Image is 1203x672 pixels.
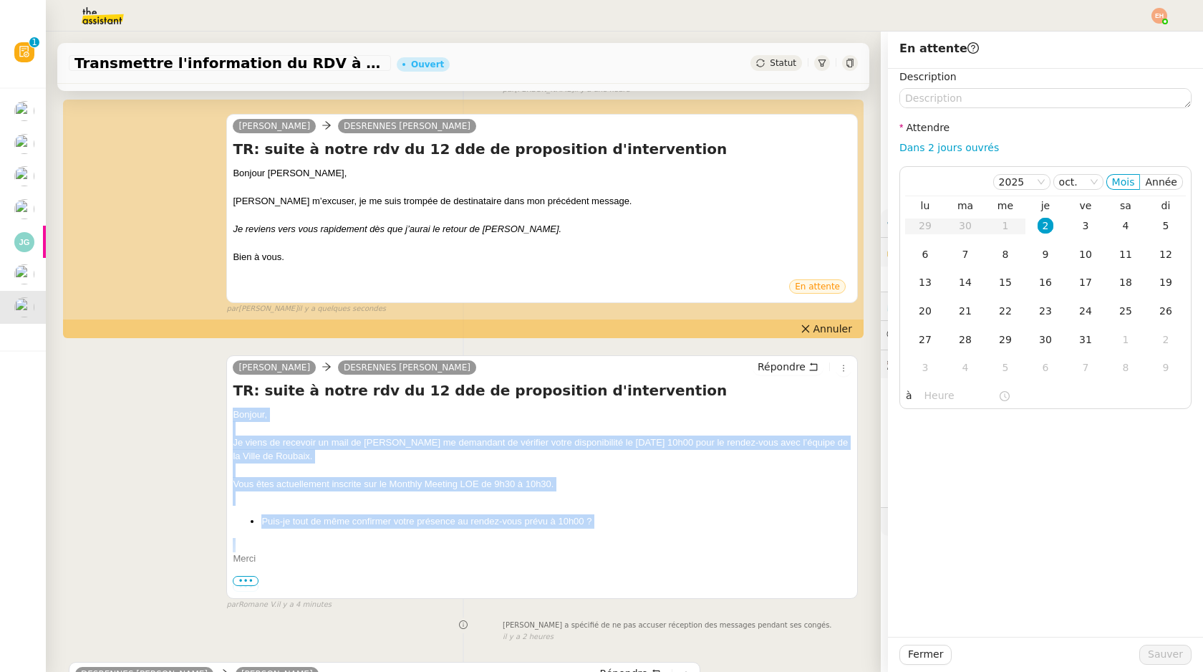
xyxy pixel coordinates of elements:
span: ••• [233,576,259,586]
div: 8 [1118,360,1134,375]
div: 23 [1038,303,1053,319]
span: [PERSON_NAME] a spécifié de ne pas accuser réception des messages pendant ses congés. [503,620,831,632]
span: En attente [899,42,979,55]
th: dim. [1146,199,1186,212]
div: 30 [1038,332,1053,347]
span: 🔐 [886,244,980,260]
td: 08/10/2025 [985,241,1025,269]
div: 🔐Données client [881,238,1203,266]
div: 10 [1078,246,1093,262]
td: 04/10/2025 [1106,212,1146,241]
div: Ouvert [411,60,444,69]
div: 1 [1118,332,1134,347]
div: 9 [1158,360,1174,375]
td: 16/10/2025 [1025,269,1066,297]
span: Transmettre l'information du RDV à [PERSON_NAME] [74,56,385,70]
h4: TR: suite à notre rdv du 12 dde de proposition d'intervention [233,380,851,400]
th: ven. [1066,199,1106,212]
div: ⏲️Tâches 10:46 [881,292,1203,320]
td: 17/10/2025 [1066,269,1106,297]
td: 20/10/2025 [905,297,945,326]
span: Répondre [758,360,806,374]
th: sam. [1106,199,1146,212]
span: à [906,388,912,404]
span: ⚙️ [886,215,961,231]
button: Annuler [795,321,858,337]
div: 4 [957,360,973,375]
div: 7 [1078,360,1093,375]
div: 24 [1078,303,1093,319]
td: 27/10/2025 [905,326,945,355]
td: 09/11/2025 [1146,354,1186,383]
img: users%2FtFhOaBya8rNVU5KG7br7ns1BCvi2%2Favatar%2Faa8c47da-ee6c-4101-9e7d-730f2e64f978 [14,134,34,154]
div: 31 [1078,332,1093,347]
span: 🧴 [886,516,931,527]
span: Année [1145,176,1177,188]
td: 05/10/2025 [1146,212,1186,241]
div: 16 [1038,274,1053,290]
img: users%2FtFhOaBya8rNVU5KG7br7ns1BCvi2%2Favatar%2Faa8c47da-ee6c-4101-9e7d-730f2e64f978 [14,297,34,317]
div: 19 [1158,274,1174,290]
li: Puis-je tout de même confirmer votre présence au rendez-vous prévu à 10h00 ? [261,514,851,529]
div: 4 [1118,218,1134,234]
div: 18 [1118,274,1134,290]
th: mar. [945,199,985,212]
div: 29 [997,332,1013,347]
div: 5 [1158,218,1174,234]
div: ⚙️Procédures [881,209,1203,237]
div: 21 [957,303,973,319]
div: 20 [917,303,933,319]
div: 6 [1038,360,1053,375]
td: 06/10/2025 [905,241,945,269]
div: Je viens de recevoir un mail de [PERSON_NAME] me demandant de vérifier votre disponibilité le [DA... [233,436,851,464]
span: Mois [1112,176,1135,188]
img: users%2F0v3yA2ZOZBYwPN7V38GNVTYjOQj1%2Favatar%2Fa58eb41e-cbb7-4128-9131-87038ae72dcb [14,101,34,121]
td: 15/10/2025 [985,269,1025,297]
img: users%2FtFhOaBya8rNVU5KG7br7ns1BCvi2%2Favatar%2Faa8c47da-ee6c-4101-9e7d-730f2e64f978 [14,166,34,186]
th: lun. [905,199,945,212]
small: [PERSON_NAME] [503,84,630,96]
div: Bien à vous. [233,250,851,264]
div: [PERSON_NAME] m’excuser, je me suis trompée de destinataire dans mon précédent message. [233,194,851,208]
span: il y a 4 minutes [276,599,332,611]
img: svg [1151,8,1167,24]
a: Dans 2 jours ouvrés [899,142,999,153]
div: 2 [1158,332,1174,347]
td: 06/11/2025 [1025,354,1066,383]
div: 🕵️Autres demandes en cours 13 [881,350,1203,378]
td: 31/10/2025 [1066,326,1106,355]
button: Fermer [899,645,952,665]
span: Statut [770,58,796,68]
div: Merci [233,552,851,566]
td: 25/10/2025 [1106,297,1146,326]
span: Fermer [908,646,943,663]
td: 22/10/2025 [985,297,1025,326]
div: 26 [1158,303,1174,319]
div: 💬Commentaires [881,321,1203,349]
div: 27 [917,332,933,347]
td: 18/10/2025 [1106,269,1146,297]
div: 7 [957,246,973,262]
div: 3 [917,360,933,375]
td: 21/10/2025 [945,297,985,326]
td: 09/10/2025 [1025,241,1066,269]
span: par [226,599,238,611]
td: 04/11/2025 [945,354,985,383]
a: [PERSON_NAME] [233,120,316,133]
div: 14 [957,274,973,290]
button: Sauver [1139,645,1192,665]
div: 🧴Autres [881,508,1203,536]
span: Annuler [813,322,852,336]
span: 🕵️ [886,358,1071,370]
td: 03/10/2025 [1066,212,1106,241]
td: 05/11/2025 [985,354,1025,383]
label: ••• [233,582,259,592]
nz-select-item: oct. [1059,175,1098,189]
div: Bonjour, [233,408,851,422]
div: 5 [997,360,1013,375]
td: 07/10/2025 [945,241,985,269]
td: 02/11/2025 [1146,326,1186,355]
div: 8 [997,246,1013,262]
td: 24/10/2025 [1066,297,1106,326]
td: 28/10/2025 [945,326,985,355]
